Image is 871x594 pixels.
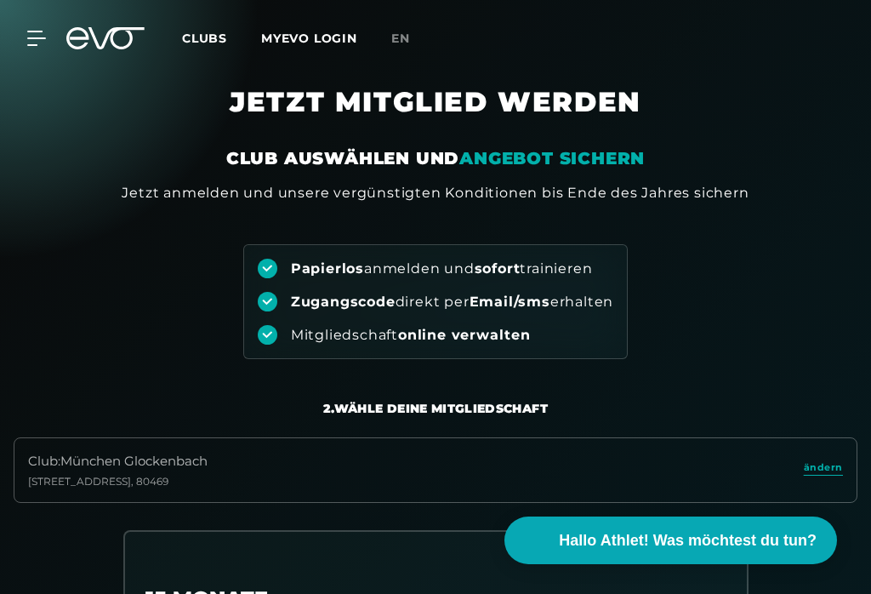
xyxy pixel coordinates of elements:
[291,326,531,345] div: Mitgliedschaft
[28,475,208,488] div: [STREET_ADDRESS] , 80469
[44,85,827,146] h1: JETZT MITGLIED WERDEN
[122,183,749,203] div: Jetzt anmelden und unsere vergünstigten Konditionen bis Ende des Jahres sichern
[559,529,817,552] span: Hallo Athlet! Was möchtest du tun?
[291,260,364,277] strong: Papierlos
[291,293,613,311] div: direkt per erhalten
[398,327,531,343] strong: online verwalten
[391,29,430,49] a: en
[475,260,521,277] strong: sofort
[470,294,550,310] strong: Email/sms
[459,148,645,168] em: ANGEBOT SICHERN
[182,30,261,46] a: Clubs
[182,31,227,46] span: Clubs
[226,146,645,170] div: CLUB AUSWÄHLEN UND
[391,31,410,46] span: en
[291,294,396,310] strong: Zugangscode
[504,517,837,564] button: Hallo Athlet! Was möchtest du tun?
[323,400,548,417] div: 2. Wähle deine Mitgliedschaft
[291,260,593,278] div: anmelden und trainieren
[28,452,208,471] div: Club : München Glockenbach
[804,460,843,480] a: ändern
[804,460,843,475] span: ändern
[261,31,357,46] a: MYEVO LOGIN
